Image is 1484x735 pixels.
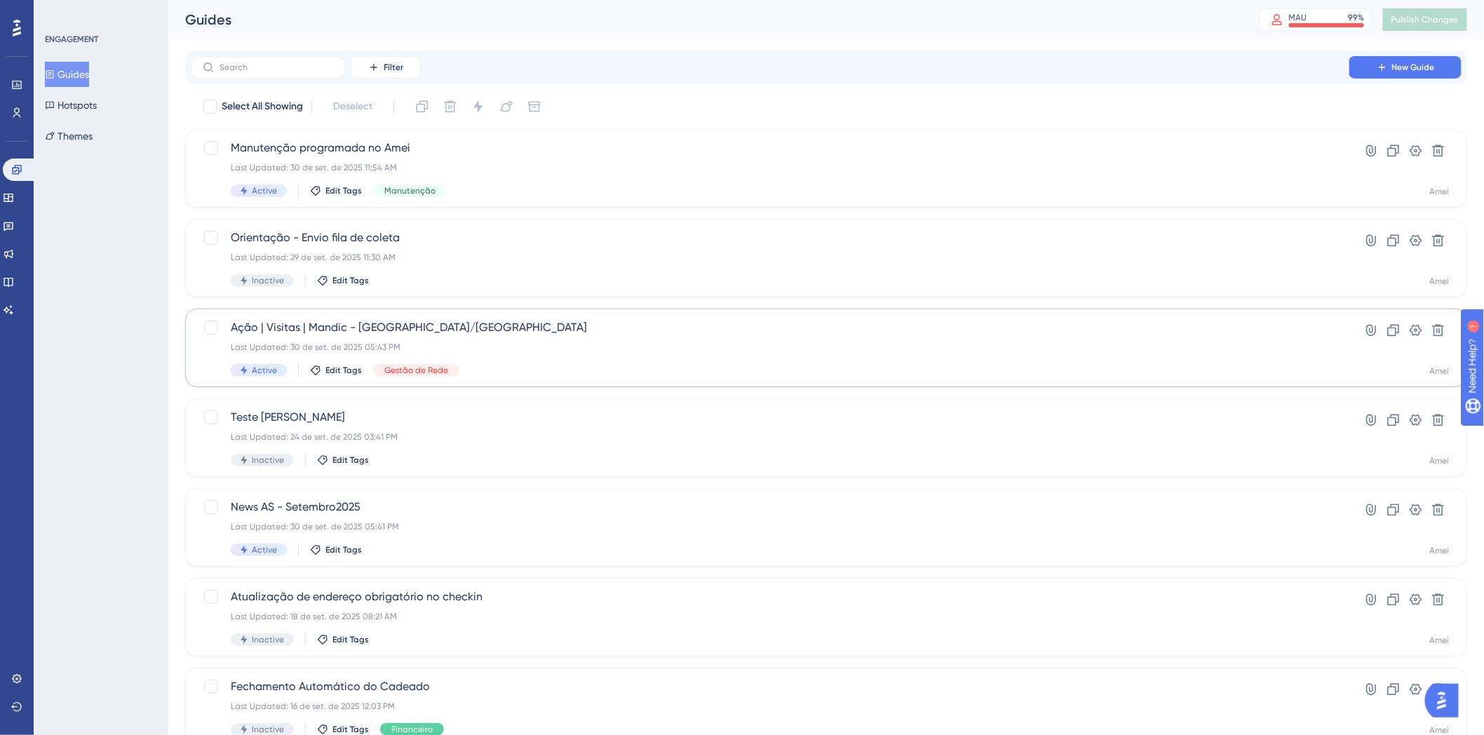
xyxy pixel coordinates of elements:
[317,275,369,286] button: Edit Tags
[1430,186,1450,197] div: Amei
[351,56,421,79] button: Filter
[310,185,362,196] button: Edit Tags
[97,7,101,18] div: 1
[220,62,333,72] input: Search
[1349,12,1365,23] div: 99 %
[1430,276,1450,287] div: Amei
[33,4,88,20] span: Need Help?
[231,499,1309,515] span: News AS - Setembro2025
[45,34,98,45] div: ENGAGEMENT
[1430,455,1450,466] div: Amei
[252,275,284,286] span: Inactive
[332,454,369,466] span: Edit Tags
[231,140,1309,156] span: Manutenção programada no Amei
[231,431,1309,443] div: Last Updated: 24 de set. de 2025 03:41 PM
[325,365,362,376] span: Edit Tags
[325,185,362,196] span: Edit Tags
[1430,365,1450,377] div: Amei
[1383,8,1467,31] button: Publish Changes
[384,365,448,376] span: Gestão de Rede
[45,93,97,118] button: Hotspots
[317,634,369,645] button: Edit Tags
[231,678,1309,695] span: Fechamento Automático do Cadeado
[1391,14,1459,25] span: Publish Changes
[231,409,1309,426] span: Teste [PERSON_NAME]
[252,634,284,645] span: Inactive
[231,162,1309,173] div: Last Updated: 30 de set. de 2025 11:54 AM
[1289,12,1307,23] div: MAU
[45,123,93,149] button: Themes
[332,724,369,735] span: Edit Tags
[222,98,303,115] span: Select All Showing
[384,62,403,73] span: Filter
[252,544,277,555] span: Active
[45,62,89,87] button: Guides
[332,634,369,645] span: Edit Tags
[332,275,369,286] span: Edit Tags
[333,98,372,115] span: Deselect
[252,454,284,466] span: Inactive
[391,724,433,735] span: Financeiro
[252,724,284,735] span: Inactive
[1392,62,1435,73] span: New Guide
[325,544,362,555] span: Edit Tags
[317,454,369,466] button: Edit Tags
[1349,56,1462,79] button: New Guide
[231,588,1309,605] span: Atualização de endereço obrigatório no checkin
[185,10,1225,29] div: Guides
[1425,680,1467,722] iframe: UserGuiding AI Assistant Launcher
[310,365,362,376] button: Edit Tags
[1430,545,1450,556] div: Amei
[384,185,436,196] span: Manutenção
[252,185,277,196] span: Active
[231,252,1309,263] div: Last Updated: 29 de set. de 2025 11:30 AM
[1430,635,1450,646] div: Amei
[231,319,1309,336] span: Ação | Visitas | Mandic - [GEOGRAPHIC_DATA]/[GEOGRAPHIC_DATA]
[231,521,1309,532] div: Last Updated: 30 de set. de 2025 05:41 PM
[231,611,1309,622] div: Last Updated: 18 de set. de 2025 08:21 AM
[321,94,385,119] button: Deselect
[310,544,362,555] button: Edit Tags
[231,342,1309,353] div: Last Updated: 30 de set. de 2025 05:43 PM
[231,701,1309,712] div: Last Updated: 16 de set. de 2025 12:03 PM
[231,229,1309,246] span: Orientação - Envio fila de coleta
[252,365,277,376] span: Active
[317,724,369,735] button: Edit Tags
